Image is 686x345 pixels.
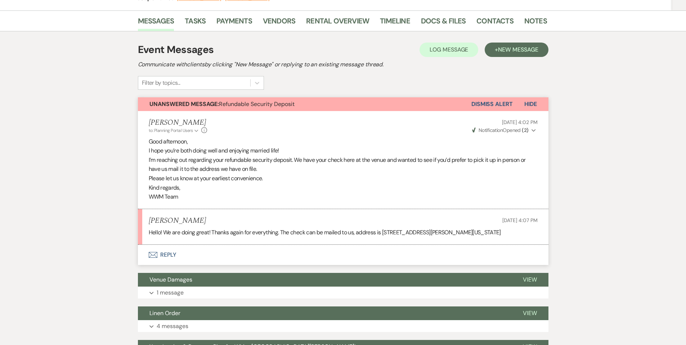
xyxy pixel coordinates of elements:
span: Hide [524,100,537,108]
p: I hope you’re both doing well and enjoying married life! [149,146,538,155]
span: Linen Order [149,309,180,317]
button: Unanswered Message:Refundable Security Deposit [138,97,471,111]
a: Timeline [380,15,410,31]
h5: [PERSON_NAME] [149,216,206,225]
a: Vendors [263,15,295,31]
span: View [523,276,537,283]
span: New Message [498,46,538,53]
h2: Communicate with clients by clicking "New Message" or replying to an existing message thread. [138,60,548,69]
p: 1 message [157,288,184,297]
span: [DATE] 4:02 PM [502,119,537,125]
button: Venue Damages [138,273,511,287]
p: Good afternoon, [149,137,538,146]
button: View [511,273,548,287]
p: Hello! We are doing great! Thanks again for everything. The check can be mailed to us, address is... [149,228,538,237]
a: Notes [524,15,547,31]
span: Venue Damages [149,276,192,283]
span: Opened [472,127,529,133]
button: Log Message [420,43,478,57]
a: Tasks [185,15,206,31]
span: [DATE] 4:07 PM [502,217,537,224]
h5: [PERSON_NAME] [149,118,207,127]
h1: Event Messages [138,42,214,57]
button: Dismiss Alert [471,97,513,111]
p: 4 messages [157,322,188,331]
span: Refundable Security Deposit [149,100,295,108]
strong: ( 2 ) [522,127,528,133]
button: 4 messages [138,320,548,332]
button: to: Planning Portal Users [149,127,200,134]
button: Hide [513,97,548,111]
p: I’m reaching out regarding your refundable security deposit. We have your check here at the venue... [149,155,538,174]
span: to: Planning Portal Users [149,128,193,133]
strong: Unanswered Message: [149,100,219,108]
a: Rental Overview [306,15,369,31]
a: Contacts [476,15,514,31]
p: Please let us know at your earliest convenience. [149,174,538,183]
p: Kind regards, [149,183,538,193]
span: Log Message [430,46,468,53]
a: Messages [138,15,174,31]
button: View [511,306,548,320]
button: Reply [138,245,548,265]
button: NotificationOpened (2) [471,127,538,134]
p: WWM Team [149,192,538,202]
a: Docs & Files [421,15,466,31]
span: Notification [479,127,503,133]
button: 1 message [138,287,548,299]
span: View [523,309,537,317]
button: Linen Order [138,306,511,320]
button: +New Message [485,43,548,57]
a: Payments [216,15,252,31]
div: Filter by topics... [142,79,180,87]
